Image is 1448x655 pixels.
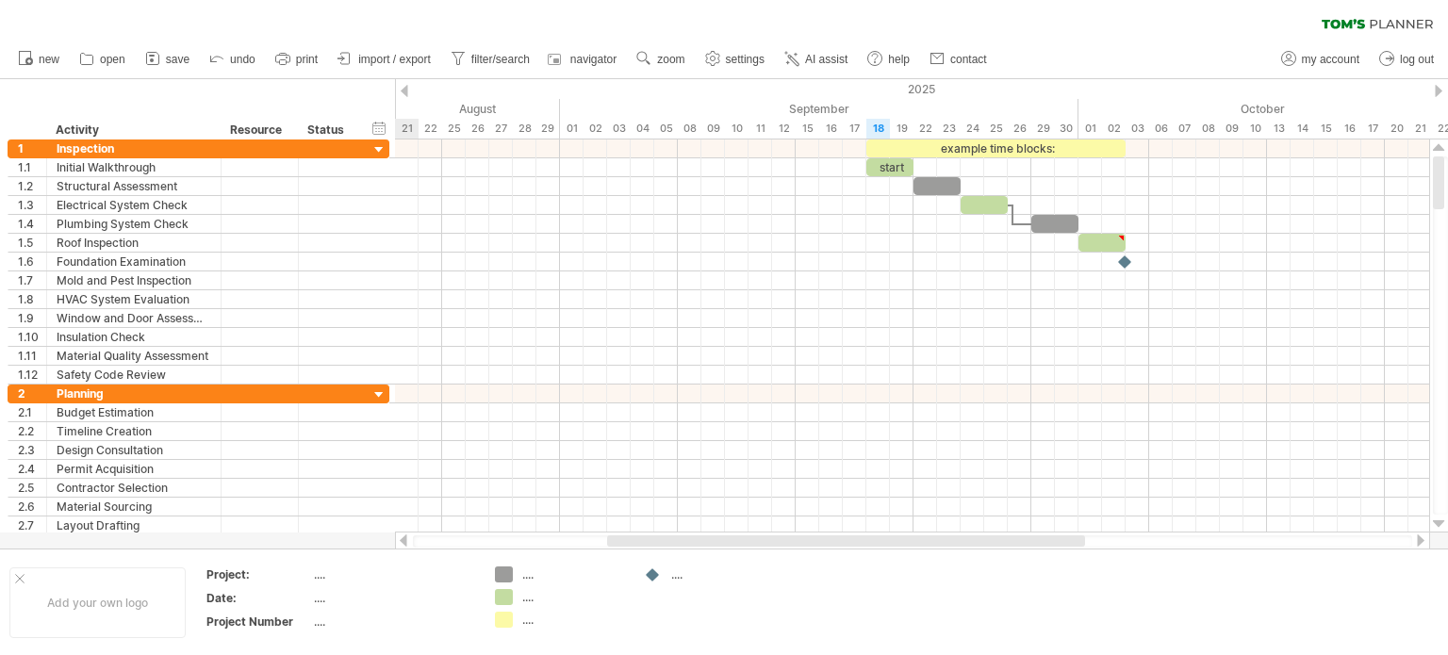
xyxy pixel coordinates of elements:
[1008,119,1031,139] div: Friday, 26 September 2025
[57,177,211,195] div: Structural Assessment
[57,403,211,421] div: Budget Estimation
[1267,119,1291,139] div: Monday, 13 October 2025
[1361,119,1385,139] div: Friday, 17 October 2025
[607,119,631,139] div: Wednesday, 3 September 2025
[725,119,749,139] div: Wednesday, 10 September 2025
[57,309,211,327] div: Window and Door Assessment
[18,385,46,402] div: 2
[57,158,211,176] div: Initial Walkthrough
[57,234,211,252] div: Roof Inspection
[271,47,323,72] a: print
[805,53,847,66] span: AI assist
[1243,119,1267,139] div: Friday, 10 October 2025
[513,119,536,139] div: Thursday, 28 August 2025
[1374,47,1440,72] a: log out
[13,47,65,72] a: new
[18,309,46,327] div: 1.9
[866,139,1126,157] div: example time blocks:
[657,53,684,66] span: zoom
[819,119,843,139] div: Tuesday, 16 September 2025
[57,366,211,384] div: Safety Code Review
[18,215,46,233] div: 1.4
[1102,119,1126,139] div: Thursday, 2 October 2025
[314,566,472,582] div: ....
[314,614,472,630] div: ....
[522,566,625,582] div: ....
[522,612,625,628] div: ....
[671,566,774,582] div: ....
[39,53,59,66] span: new
[984,119,1008,139] div: Thursday, 25 September 2025
[654,119,678,139] div: Friday, 5 September 2025
[1276,47,1365,72] a: my account
[1149,119,1173,139] div: Monday, 6 October 2025
[866,158,913,176] div: start
[57,422,211,440] div: Timeline Creation
[74,47,131,72] a: open
[772,119,796,139] div: Friday, 12 September 2025
[796,119,819,139] div: Monday, 15 September 2025
[18,139,46,157] div: 1
[1338,119,1361,139] div: Thursday, 16 October 2025
[442,119,466,139] div: Monday, 25 August 2025
[57,498,211,516] div: Material Sourcing
[570,53,617,66] span: navigator
[56,121,210,139] div: Activity
[206,590,310,606] div: Date:
[780,47,853,72] a: AI assist
[18,498,46,516] div: 2.6
[489,119,513,139] div: Wednesday, 27 August 2025
[1173,119,1196,139] div: Tuesday, 7 October 2025
[358,53,431,66] span: import / export
[57,441,211,459] div: Design Consultation
[18,479,46,497] div: 2.5
[18,516,46,534] div: 2.7
[632,47,690,72] a: zoom
[522,589,625,605] div: ....
[18,177,46,195] div: 1.2
[749,119,772,139] div: Thursday, 11 September 2025
[843,119,866,139] div: Wednesday, 17 September 2025
[961,119,984,139] div: Wednesday, 24 September 2025
[925,47,993,72] a: contact
[307,121,349,139] div: Status
[57,215,211,233] div: Plumbing System Check
[314,590,472,606] div: ....
[466,119,489,139] div: Tuesday, 26 August 2025
[18,403,46,421] div: 2.1
[57,139,211,157] div: Inspection
[950,53,987,66] span: contact
[700,47,770,72] a: settings
[913,119,937,139] div: Monday, 22 September 2025
[9,567,186,638] div: Add your own logo
[1408,119,1432,139] div: Tuesday, 21 October 2025
[1126,119,1149,139] div: Friday, 3 October 2025
[1385,119,1408,139] div: Monday, 20 October 2025
[57,347,211,365] div: Material Quality Assessment
[1055,119,1078,139] div: Tuesday, 30 September 2025
[545,47,622,72] a: navigator
[18,328,46,346] div: 1.10
[584,119,607,139] div: Tuesday, 2 September 2025
[57,290,211,308] div: HVAC System Evaluation
[333,47,436,72] a: import / export
[57,253,211,270] div: Foundation Examination
[57,196,211,214] div: Electrical System Check
[296,53,318,66] span: print
[57,385,211,402] div: Planning
[1302,53,1359,66] span: my account
[1314,119,1338,139] div: Wednesday, 15 October 2025
[18,460,46,478] div: 2.4
[57,516,211,534] div: Layout Drafting
[18,271,46,289] div: 1.7
[395,119,419,139] div: Thursday, 21 August 2025
[205,47,261,72] a: undo
[18,366,46,384] div: 1.12
[888,53,910,66] span: help
[678,119,701,139] div: Monday, 8 September 2025
[419,119,442,139] div: Friday, 22 August 2025
[18,253,46,270] div: 1.6
[18,290,46,308] div: 1.8
[206,614,310,630] div: Project Number
[471,53,530,66] span: filter/search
